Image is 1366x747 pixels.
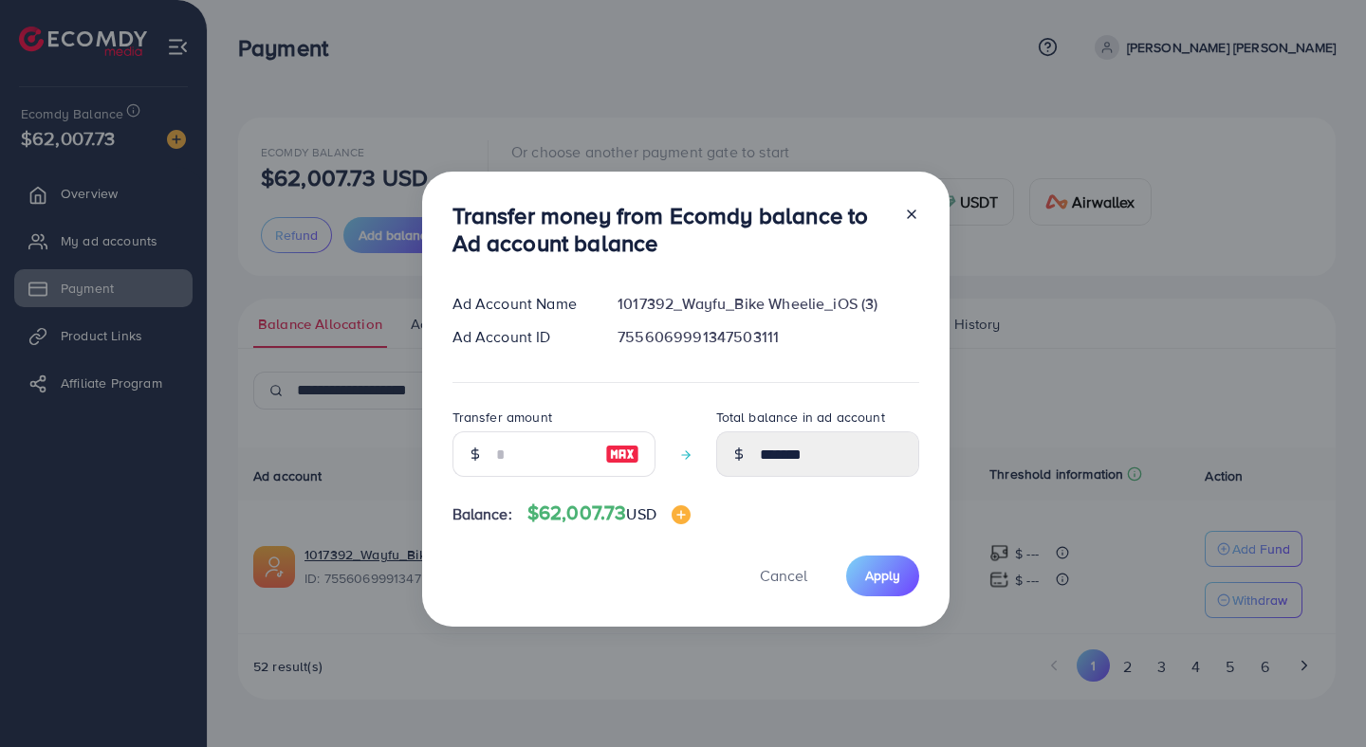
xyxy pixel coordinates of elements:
[626,503,655,524] span: USD
[602,326,933,348] div: 7556069991347503111
[437,326,603,348] div: Ad Account ID
[1285,662,1352,733] iframe: Chat
[452,202,889,257] h3: Transfer money from Ecomdy balance to Ad account balance
[605,443,639,465] img: image
[452,408,552,427] label: Transfer amount
[672,505,691,524] img: image
[865,566,900,585] span: Apply
[846,556,919,596] button: Apply
[452,503,512,525] span: Balance:
[736,556,831,596] button: Cancel
[760,565,807,586] span: Cancel
[437,293,603,315] div: Ad Account Name
[527,501,691,525] h4: $62,007.73
[716,408,885,427] label: Total balance in ad account
[602,293,933,315] div: 1017392_Wayfu_Bike Wheelie_iOS (3)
